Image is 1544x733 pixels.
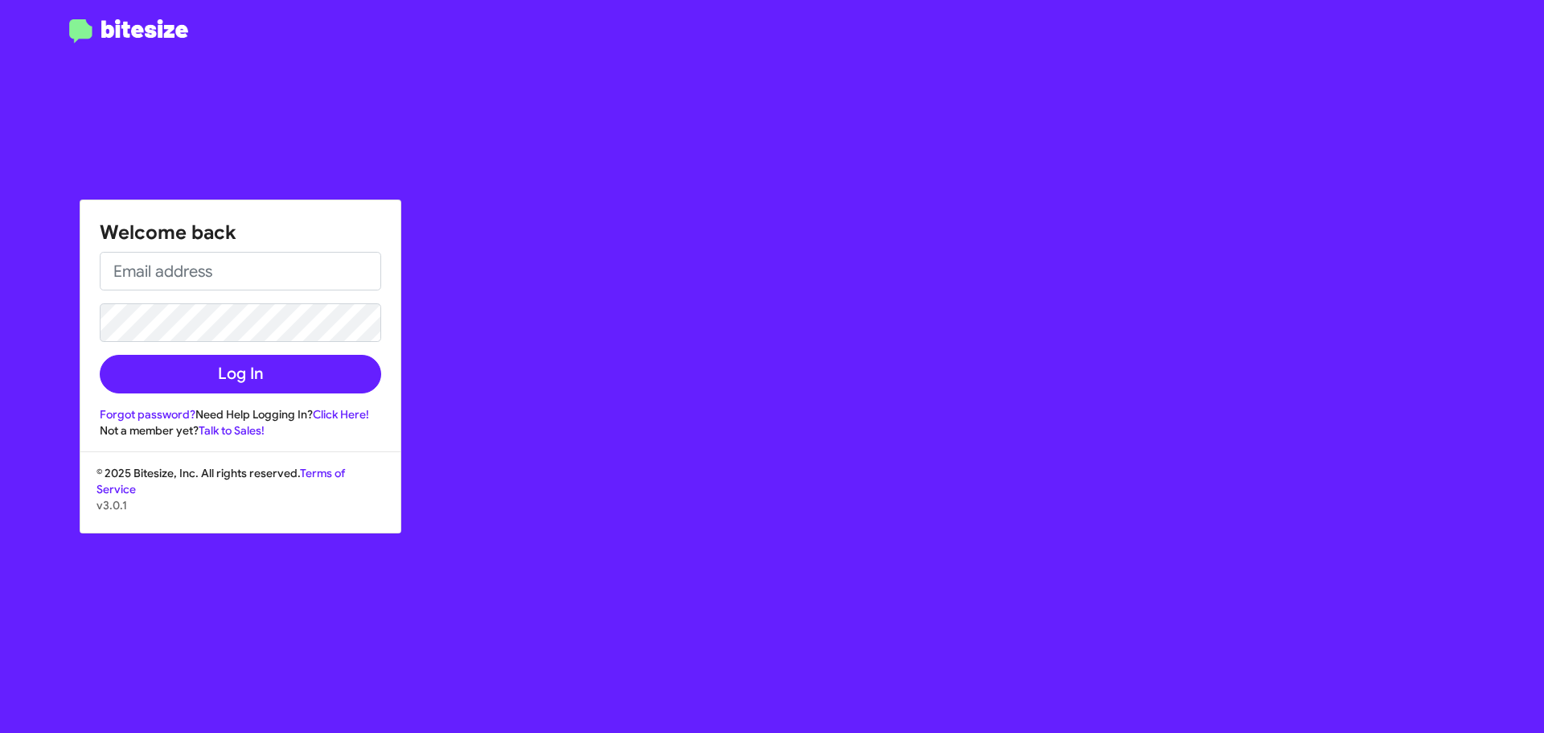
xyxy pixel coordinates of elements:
div: Not a member yet? [100,422,381,439]
div: © 2025 Bitesize, Inc. All rights reserved. [80,465,400,533]
div: Need Help Logging In? [100,406,381,422]
a: Forgot password? [100,407,195,422]
input: Email address [100,252,381,290]
a: Talk to Sales! [199,423,265,438]
h1: Welcome back [100,220,381,245]
p: v3.0.1 [96,497,384,513]
button: Log In [100,355,381,393]
a: Click Here! [313,407,369,422]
